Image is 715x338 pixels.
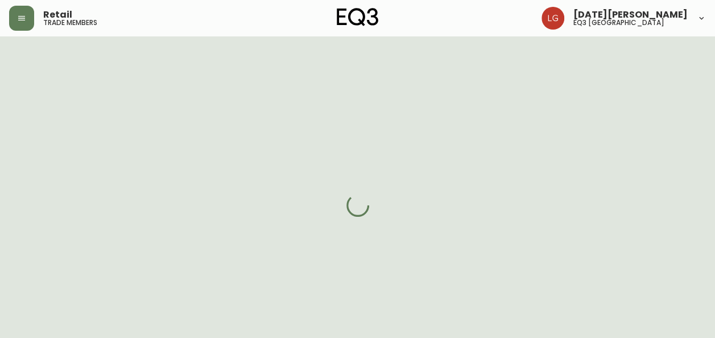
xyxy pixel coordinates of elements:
[573,19,664,26] h5: eq3 [GEOGRAPHIC_DATA]
[43,10,72,19] span: Retail
[542,7,564,30] img: 2638f148bab13be18035375ceda1d187
[573,10,688,19] span: [DATE][PERSON_NAME]
[43,19,97,26] h5: trade members
[337,8,379,26] img: logo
